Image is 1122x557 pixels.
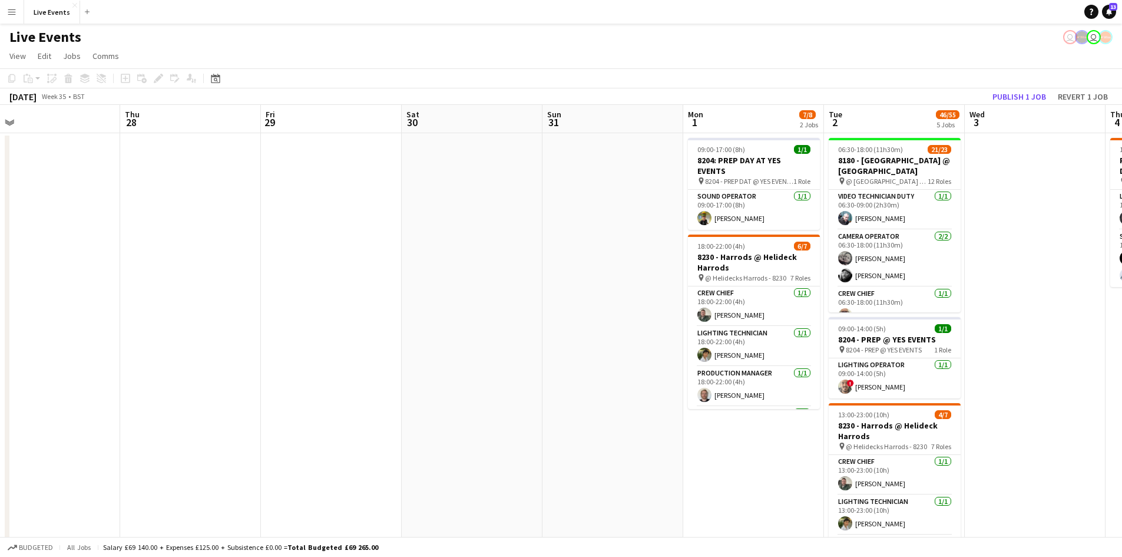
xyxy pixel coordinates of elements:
a: Comms [88,48,124,64]
span: 7/8 [799,110,816,119]
span: @ Helidecks Harrods - 8230 [846,442,927,451]
span: 13 [1109,3,1117,11]
a: 13 [1102,5,1116,19]
span: Jobs [63,51,81,61]
app-job-card: 09:00-17:00 (8h)1/18204: PREP DAY AT YES EVENTS 8204 - PREP DAT @ YES EVENTS1 RoleSound Operator1... [688,138,820,230]
app-card-role: Production Manager1/118:00-22:00 (4h)[PERSON_NAME] [688,367,820,407]
button: Budgeted [6,541,55,554]
span: All jobs [65,543,93,552]
a: Edit [33,48,56,64]
app-card-role: Lighting Technician1/118:00-22:00 (4h)[PERSON_NAME] [688,327,820,367]
span: Mon [688,109,703,120]
button: Live Events [24,1,80,24]
h3: 8204: PREP DAY AT YES EVENTS [688,155,820,176]
span: 09:00-14:00 (5h) [838,324,886,333]
app-card-role: Lighting Technician1/113:00-23:00 (10h)[PERSON_NAME] [829,495,961,535]
span: 1/1 [794,145,810,154]
h3: 8230 - Harrods @ Helideck Harrods [829,420,961,441]
span: Fri [266,109,275,120]
span: Edit [38,51,51,61]
h3: 8204 - PREP @ YES EVENTS [829,334,961,345]
h3: 8230 - Harrods @ Helideck Harrods [688,252,820,273]
a: Jobs [58,48,85,64]
span: 4/7 [935,410,951,419]
button: Publish 1 job [988,89,1051,104]
span: 2 [827,116,842,129]
span: 7 Roles [931,442,951,451]
app-card-role: Lighting Operator1/109:00-14:00 (5h)![PERSON_NAME] [829,358,961,398]
span: Comms [92,51,119,61]
span: 1 Role [793,177,810,186]
span: 18:00-22:00 (4h) [697,242,745,251]
a: View [5,48,31,64]
span: Sat [406,109,419,120]
span: 1/1 [935,324,951,333]
div: Salary £69 140.00 + Expenses £125.00 + Subsistence £0.00 = [103,543,378,552]
app-card-role: Crew Chief1/118:00-22:00 (4h)[PERSON_NAME] [688,286,820,327]
span: 13:00-23:00 (10h) [838,410,889,419]
span: 06:30-18:00 (11h30m) [838,145,903,154]
span: 46/55 [936,110,959,119]
app-card-role: Sound Operator1/109:00-17:00 (8h)[PERSON_NAME] [688,190,820,230]
app-user-avatar: Andrew Gorman [1063,30,1077,44]
span: ! [847,380,854,387]
span: 30 [405,116,419,129]
span: 29 [264,116,275,129]
span: 21/23 [928,145,951,154]
span: Budgeted [19,543,53,552]
span: 28 [123,116,140,129]
span: Wed [969,109,985,120]
div: BST [73,92,85,101]
app-card-role: Video Technician Duty1/106:30-09:00 (2h30m)[PERSON_NAME] [829,190,961,230]
span: 7 Roles [790,273,810,282]
span: 1 Role [934,345,951,354]
div: 2 Jobs [800,120,818,129]
app-job-card: 06:30-18:00 (11h30m)21/238180 - [GEOGRAPHIC_DATA] @ [GEOGRAPHIC_DATA] @ [GEOGRAPHIC_DATA] - 81801... [829,138,961,312]
app-job-card: 09:00-14:00 (5h)1/18204 - PREP @ YES EVENTS 8204 - PREP @ YES EVENTS1 RoleLighting Operator1/109:... [829,317,961,398]
span: 3 [968,116,985,129]
span: @ Helidecks Harrods - 8230 [705,273,786,282]
div: [DATE] [9,91,37,103]
span: 31 [545,116,561,129]
span: Week 35 [39,92,68,101]
span: @ [GEOGRAPHIC_DATA] - 8180 [846,177,928,186]
app-job-card: 18:00-22:00 (4h)6/78230 - Harrods @ Helideck Harrods @ Helidecks Harrods - 82307 RolesCrew Chief1... [688,235,820,409]
app-card-role: Project Manager1/1 [688,407,820,447]
app-card-role: Crew Chief1/106:30-18:00 (11h30m)[PERSON_NAME] [829,287,961,327]
span: View [9,51,26,61]
span: Tue [829,109,842,120]
span: Sun [547,109,561,120]
span: Thu [125,109,140,120]
h1: Live Events [9,28,81,46]
div: 5 Jobs [936,120,959,129]
span: 6/7 [794,242,810,251]
app-user-avatar: Alex Gill [1098,30,1113,44]
app-user-avatar: Production Managers [1075,30,1089,44]
button: Revert 1 job [1053,89,1113,104]
span: Total Budgeted £69 265.00 [287,543,378,552]
span: 09:00-17:00 (8h) [697,145,745,154]
span: 8204 - PREP DAT @ YES EVENTS [705,177,793,186]
span: 8204 - PREP @ YES EVENTS [846,345,922,354]
span: 12 Roles [928,177,951,186]
h3: 8180 - [GEOGRAPHIC_DATA] @ [GEOGRAPHIC_DATA] [829,155,961,176]
app-card-role: Camera Operator2/206:30-18:00 (11h30m)[PERSON_NAME][PERSON_NAME] [829,230,961,287]
app-user-avatar: Technical Department [1087,30,1101,44]
span: 1 [686,116,703,129]
app-card-role: Crew Chief1/113:00-23:00 (10h)[PERSON_NAME] [829,455,961,495]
